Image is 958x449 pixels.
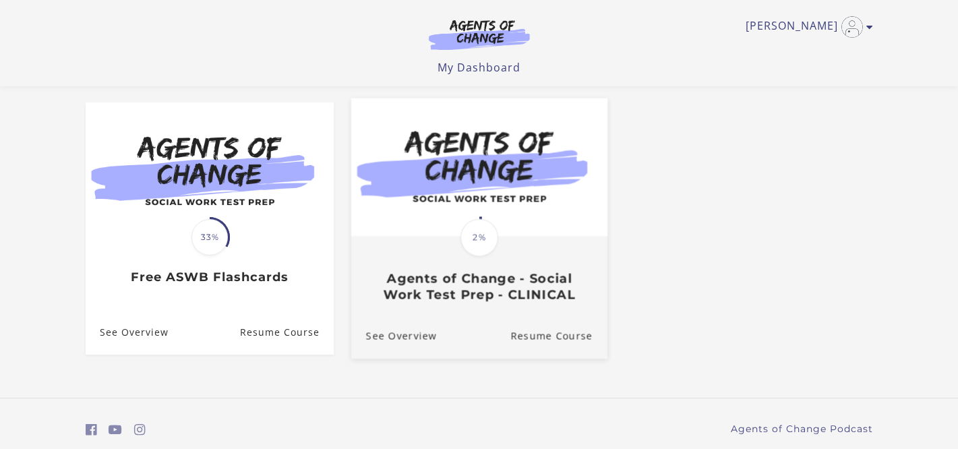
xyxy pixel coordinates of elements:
[86,420,97,440] a: https://www.facebook.com/groups/aswbtestprep (Open in a new window)
[746,16,866,38] a: Toggle menu
[510,313,607,359] a: Agents of Change - Social Work Test Prep - CLINICAL: Resume Course
[191,219,228,256] span: 33%
[86,311,169,355] a: Free ASWB Flashcards: See Overview
[415,19,544,50] img: Agents of Change Logo
[109,420,122,440] a: https://www.youtube.com/c/AgentsofChangeTestPrepbyMeaganMitchell (Open in a new window)
[460,219,498,257] span: 2%
[100,270,319,285] h3: Free ASWB Flashcards
[86,423,97,436] i: https://www.facebook.com/groups/aswbtestprep (Open in a new window)
[109,423,122,436] i: https://www.youtube.com/c/AgentsofChangeTestPrepbyMeaganMitchell (Open in a new window)
[731,422,873,436] a: Agents of Change Podcast
[134,420,146,440] a: https://www.instagram.com/agentsofchangeprep/ (Open in a new window)
[365,271,592,302] h3: Agents of Change - Social Work Test Prep - CLINICAL
[351,313,436,359] a: Agents of Change - Social Work Test Prep - CLINICAL: See Overview
[134,423,146,436] i: https://www.instagram.com/agentsofchangeprep/ (Open in a new window)
[438,60,520,75] a: My Dashboard
[239,311,333,355] a: Free ASWB Flashcards: Resume Course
